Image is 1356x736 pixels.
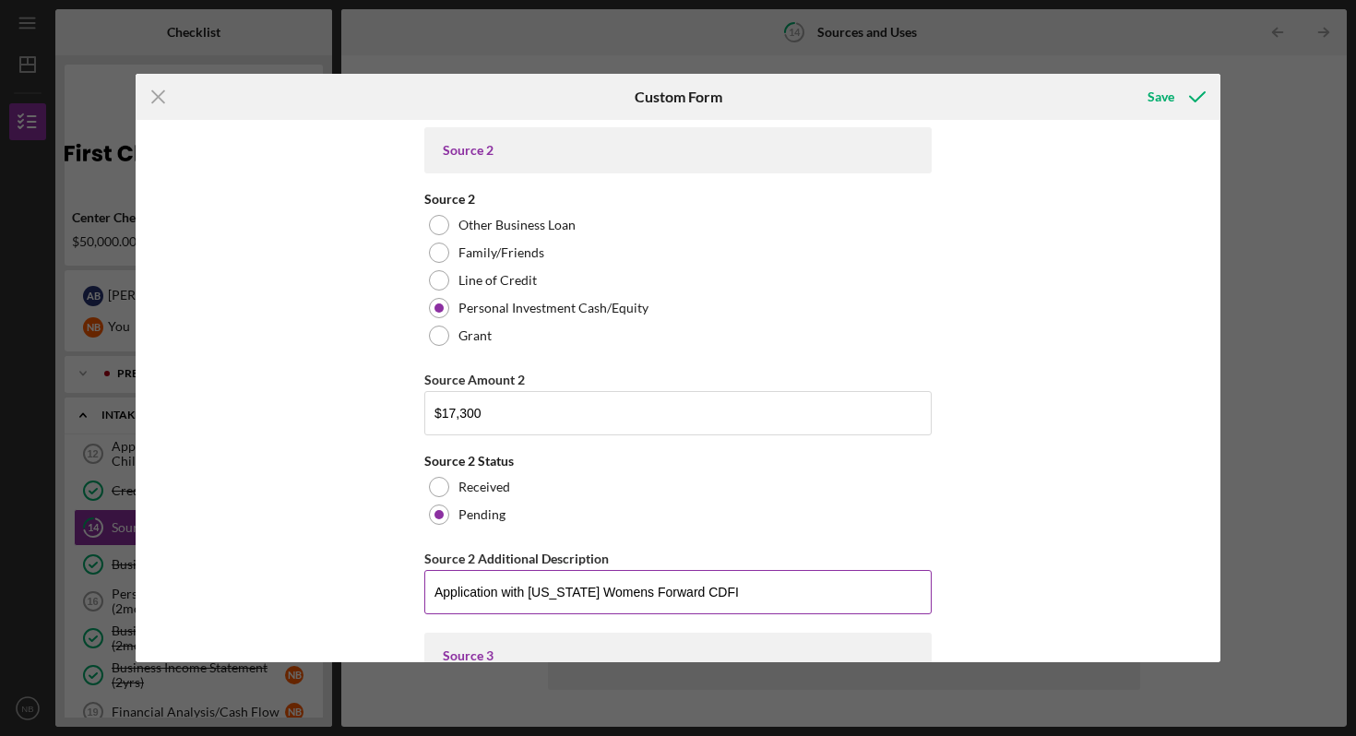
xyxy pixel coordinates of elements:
[424,551,609,566] label: Source 2 Additional Description
[458,218,576,232] label: Other Business Loan
[1148,78,1174,115] div: Save
[458,273,537,288] label: Line of Credit
[458,480,510,494] label: Received
[443,143,913,158] div: Source 2
[424,192,932,207] div: Source 2
[1129,78,1220,115] button: Save
[635,89,722,105] h6: Custom Form
[424,372,525,387] label: Source Amount 2
[458,245,544,260] label: Family/Friends
[458,328,492,343] label: Grant
[458,507,506,522] label: Pending
[443,648,913,663] div: Source 3
[458,301,648,315] label: Personal Investment Cash/Equity
[424,454,932,469] div: Source 2 Status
